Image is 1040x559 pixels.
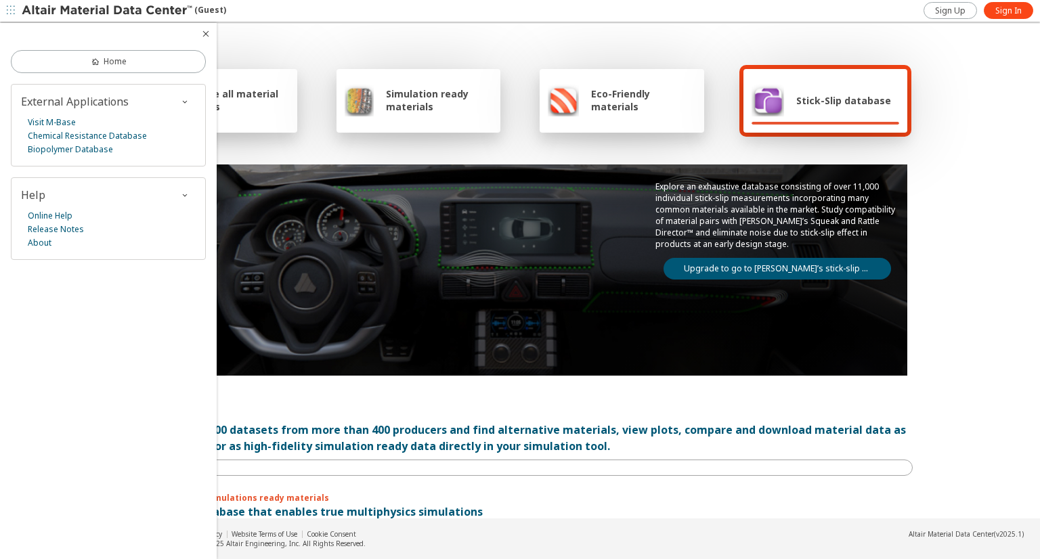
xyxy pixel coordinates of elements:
p: Instant access to simulations ready materials [127,492,913,504]
a: Website Terms of Use [232,529,297,539]
div: (Guest) [22,4,226,18]
span: Sign In [995,5,1022,16]
span: Eco-Friendly materials [591,87,695,113]
div: Access over 90,000 datasets from more than 400 producers and find alternative materials, view plo... [127,422,913,454]
a: Release Notes [28,223,84,236]
img: Simulation ready materials [345,84,374,116]
span: Stick-Slip database [796,94,891,107]
a: Sign In [984,2,1033,19]
a: About [28,236,51,250]
span: Altair Material Data Center [909,529,994,539]
a: Visit M-Base [28,116,76,129]
a: Upgrade to go to [PERSON_NAME]’s stick-slip database [664,258,891,279]
img: Stick-Slip database [752,84,784,116]
img: Eco-Friendly materials [548,84,579,116]
a: Home [11,50,206,73]
div: © 2025 Altair Engineering, Inc. All Rights Reserved. [200,539,366,548]
span: Simulation ready materials [386,87,492,113]
a: Chemical Resistance Database [28,129,147,143]
p: Explore an exhaustive database consisting of over 11,000 individual stick-slip measurements incor... [655,181,899,250]
p: A materials database that enables true multiphysics simulations [127,504,913,520]
span: Sign Up [935,5,966,16]
span: Explore all material classes [183,87,289,113]
a: Cookie Consent [307,529,356,539]
a: Sign Up [924,2,977,19]
div: (v2025.1) [909,529,1024,539]
span: Help [21,187,45,202]
img: Altair Material Data Center [22,4,194,18]
span: Home [104,56,127,67]
a: Biopolymer Database [28,143,113,156]
a: Online Help [28,209,72,223]
span: External Applications [21,94,129,109]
